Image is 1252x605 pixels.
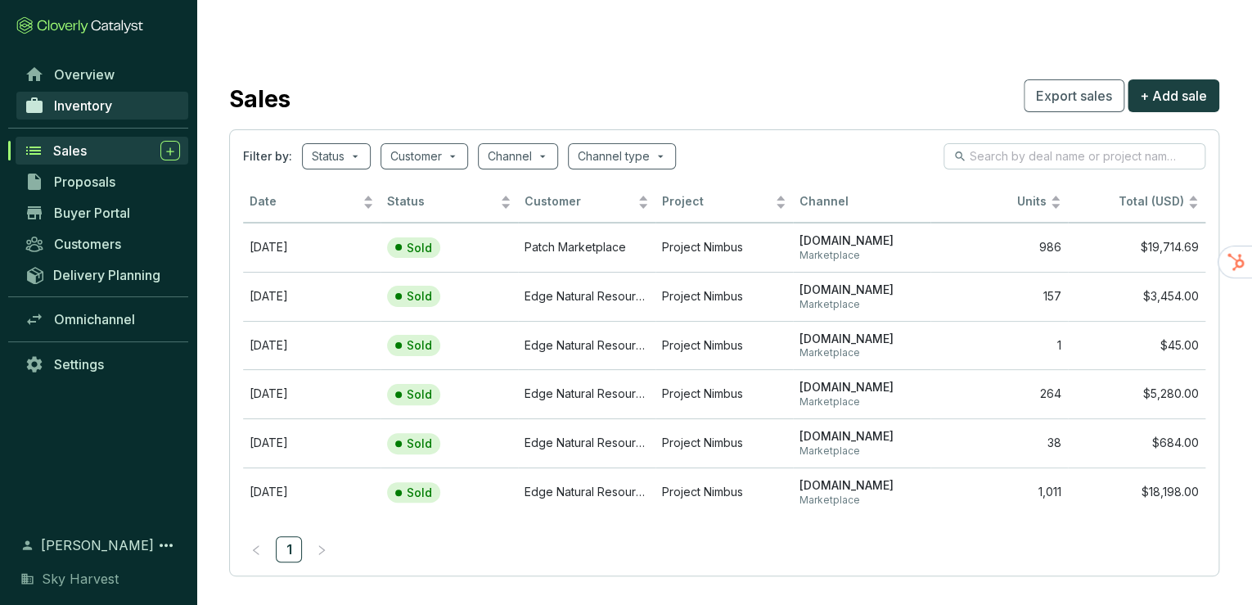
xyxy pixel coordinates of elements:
th: Customer [518,183,655,223]
span: Date [250,194,359,210]
td: $684.00 [1068,418,1205,467]
td: Edge Natural Resources LLC [518,369,655,418]
span: Sales [53,142,87,159]
p: Sold [407,485,432,500]
td: Project Nimbus [655,467,793,517]
span: Delivery Planning [53,267,160,283]
span: Marketplace [799,249,924,262]
span: Settings [54,356,104,372]
td: 264 [930,369,1068,418]
span: Buyer Portal [54,205,130,221]
td: Project Nimbus [655,223,793,272]
td: 986 [930,223,1068,272]
th: Units [930,183,1068,223]
span: Marketplace [799,395,924,409]
td: Mar 04 2025 [243,321,381,370]
span: [DOMAIN_NAME] [799,380,924,395]
td: Apr 26 2023 [243,467,381,517]
td: Sep 04 2025 [243,223,381,272]
span: Total (USD) [1119,194,1184,208]
span: Marketplace [799,298,924,311]
td: Apr 04 2024 [243,369,381,418]
td: Project Nimbus [655,272,793,321]
td: Project Nimbus [655,418,793,467]
span: Marketplace [799,494,924,507]
li: Previous Page [243,536,269,562]
a: Buyer Portal [16,199,188,227]
a: Customers [16,230,188,258]
td: Edge Natural Resources LLC [518,467,655,517]
p: Sold [407,436,432,451]
span: Marketplace [799,445,924,458]
td: Project Nimbus [655,369,793,418]
td: 38 [930,418,1068,467]
span: Export sales [1036,86,1112,106]
button: left [243,536,269,562]
li: 1 [276,536,302,562]
a: 1 [277,537,301,562]
span: right [316,544,327,556]
h2: Sales [229,82,290,116]
a: Sales [16,137,188,165]
a: Overview [16,61,188,88]
span: [PERSON_NAME] [41,535,154,555]
td: Patch Marketplace [518,223,655,272]
span: Status [387,194,497,210]
td: $3,454.00 [1068,272,1205,321]
p: Sold [407,289,432,304]
a: Settings [16,350,188,378]
span: Omnichannel [54,311,135,327]
span: Customer [525,194,634,210]
button: Export sales [1024,79,1124,112]
span: left [250,544,262,556]
td: $5,280.00 [1068,369,1205,418]
button: right [308,536,335,562]
span: Customers [54,236,121,252]
td: May 02 2023 [243,418,381,467]
li: Next Page [308,536,335,562]
a: Omnichannel [16,305,188,333]
td: Edge Natural Resources LLC [518,321,655,370]
span: Overview [54,66,115,83]
td: Mar 07 2025 [243,272,381,321]
span: Inventory [54,97,112,114]
td: 1 [930,321,1068,370]
span: Filter by: [243,148,292,165]
td: Project Nimbus [655,321,793,370]
td: Edge Natural Resources LLC [518,418,655,467]
a: Inventory [16,92,188,120]
td: 157 [930,272,1068,321]
th: Channel [793,183,930,223]
a: Proposals [16,168,188,196]
p: Sold [407,241,432,255]
input: Search by deal name or project name... [970,147,1181,165]
th: Date [243,183,381,223]
span: Marketplace [799,346,924,359]
span: [DOMAIN_NAME] [799,478,924,494]
td: $18,198.00 [1068,467,1205,517]
p: Sold [407,338,432,353]
span: + Add sale [1140,86,1207,106]
span: [DOMAIN_NAME] [799,429,924,445]
span: Units [937,194,1047,210]
th: Status [381,183,518,223]
p: Sold [407,387,432,402]
span: [DOMAIN_NAME] [799,233,924,249]
a: Delivery Planning [16,261,188,288]
span: [DOMAIN_NAME] [799,332,924,347]
td: Edge Natural Resources LLC [518,272,655,321]
span: [DOMAIN_NAME] [799,282,924,298]
span: Sky Harvest [42,569,119,589]
td: $19,714.69 [1068,223,1205,272]
span: Project [662,194,772,210]
th: Project [655,183,793,223]
span: Proposals [54,174,115,190]
td: 1,011 [930,467,1068,517]
button: + Add sale [1128,79,1219,112]
td: $45.00 [1068,321,1205,370]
